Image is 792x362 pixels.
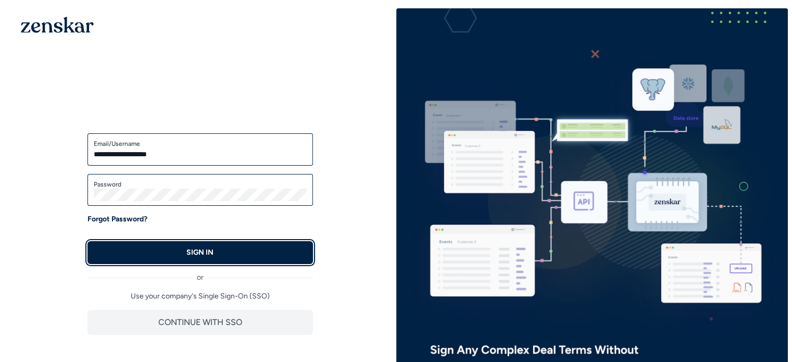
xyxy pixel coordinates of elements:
button: SIGN IN [87,241,313,264]
label: Email/Username [94,140,307,148]
div: or [87,264,313,283]
button: CONTINUE WITH SSO [87,310,313,335]
img: 1OGAJ2xQqyY4LXKgY66KYq0eOWRCkrZdAb3gUhuVAqdWPZE9SRJmCz+oDMSn4zDLXe31Ii730ItAGKgCKgCCgCikA4Av8PJUP... [21,17,94,33]
p: Use your company's Single Sign-On (SSO) [87,291,313,302]
a: Forgot Password? [87,214,147,224]
p: SIGN IN [186,247,213,258]
label: Password [94,180,307,189]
